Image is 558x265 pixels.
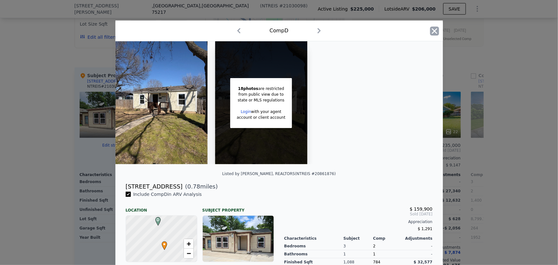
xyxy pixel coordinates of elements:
span: $ 159,900 [410,206,432,212]
img: Property Img [115,41,208,164]
div: [STREET_ADDRESS] [126,182,183,191]
span: + [186,240,191,248]
a: Zoom out [184,249,193,258]
span: 18 photos [238,86,258,91]
span: with your agent [251,109,281,114]
div: Bedrooms [284,242,344,250]
span: Sold [DATE] [284,212,433,217]
span: • [160,239,169,249]
span: − [186,249,191,257]
div: D [154,217,158,221]
div: Adjustments [403,236,433,241]
div: - [403,242,433,250]
div: Bathrooms [284,250,344,258]
div: 3 [343,242,373,250]
div: 1 [373,250,403,258]
span: ( miles) [183,182,218,191]
div: Subject [343,236,373,241]
div: account or client account [237,115,285,120]
div: 1 [343,250,373,258]
span: 0.78 [187,183,200,190]
div: Listed by [PERSON_NAME], REALTORS (NTREIS #20861876) [222,172,336,176]
div: from public view due to [237,92,285,97]
div: Location [126,203,197,213]
div: Appreciation [284,219,433,224]
div: Subject Property [202,203,274,213]
div: Comp D [270,27,288,35]
span: Include Comp D in ARV Analysis [131,192,205,197]
span: D [154,217,162,223]
span: $ 1,291 [418,227,433,231]
div: - [403,250,433,258]
span: 2 [373,244,376,248]
a: Login [241,109,251,114]
div: Comp [373,236,403,241]
div: are restricted [237,86,285,92]
span: 784 [373,260,381,264]
span: $ 32,577 [414,260,433,264]
div: Characteristics [284,236,344,241]
div: state or MLS regulations [237,97,285,103]
a: Zoom in [184,239,193,249]
div: • [160,241,164,245]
